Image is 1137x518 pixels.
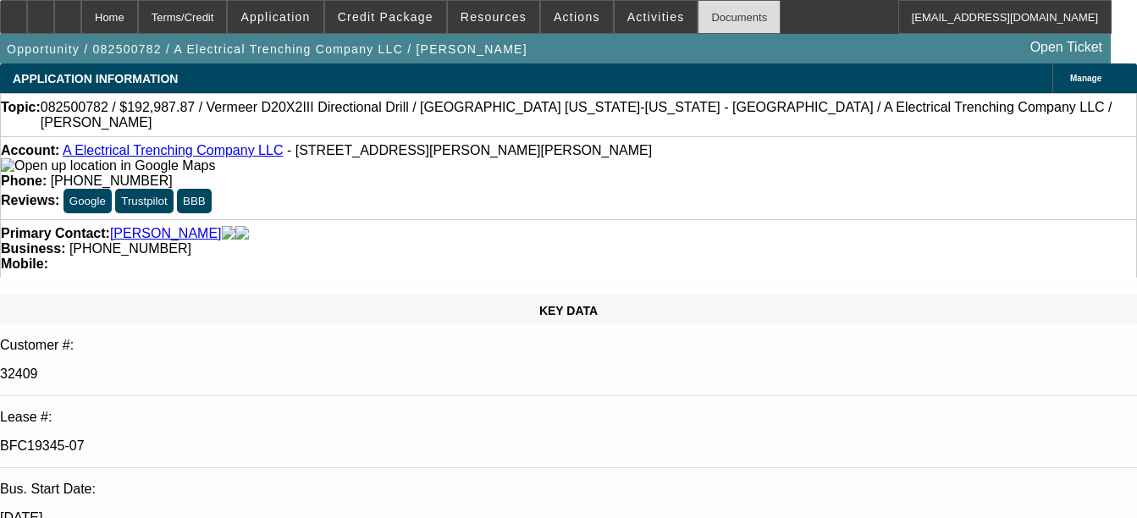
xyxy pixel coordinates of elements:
strong: Reviews: [1,193,59,207]
strong: Primary Contact: [1,226,110,241]
strong: Topic: [1,100,41,130]
span: Activities [627,10,685,24]
button: Activities [615,1,698,33]
button: BBB [177,189,212,213]
button: Credit Package [325,1,446,33]
span: Manage [1070,74,1101,83]
a: Open Ticket [1024,33,1109,62]
span: [PHONE_NUMBER] [69,241,191,256]
button: Resources [448,1,539,33]
span: KEY DATA [539,304,598,317]
button: Trustpilot [115,189,173,213]
a: [PERSON_NAME] [110,226,222,241]
span: Credit Package [338,10,433,24]
button: Application [228,1,323,33]
button: Google [63,189,112,213]
a: A Electrical Trenching Company LLC [63,143,284,157]
strong: Business: [1,241,65,256]
img: Open up location in Google Maps [1,158,215,174]
span: Resources [461,10,527,24]
strong: Phone: [1,174,47,188]
span: 082500782 / $192,987.87 / Vermeer D20X2III Directional Drill / [GEOGRAPHIC_DATA] [US_STATE]-[US_S... [41,100,1136,130]
span: [PHONE_NUMBER] [51,174,173,188]
img: linkedin-icon.png [235,226,249,241]
span: Application [240,10,310,24]
span: - [STREET_ADDRESS][PERSON_NAME][PERSON_NAME] [287,143,652,157]
span: Opportunity / 082500782 / A Electrical Trenching Company LLC / [PERSON_NAME] [7,42,527,56]
span: Actions [554,10,600,24]
img: facebook-icon.png [222,226,235,241]
button: Actions [541,1,613,33]
strong: Mobile: [1,256,48,271]
strong: Account: [1,143,59,157]
a: View Google Maps [1,158,215,173]
span: APPLICATION INFORMATION [13,72,178,85]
